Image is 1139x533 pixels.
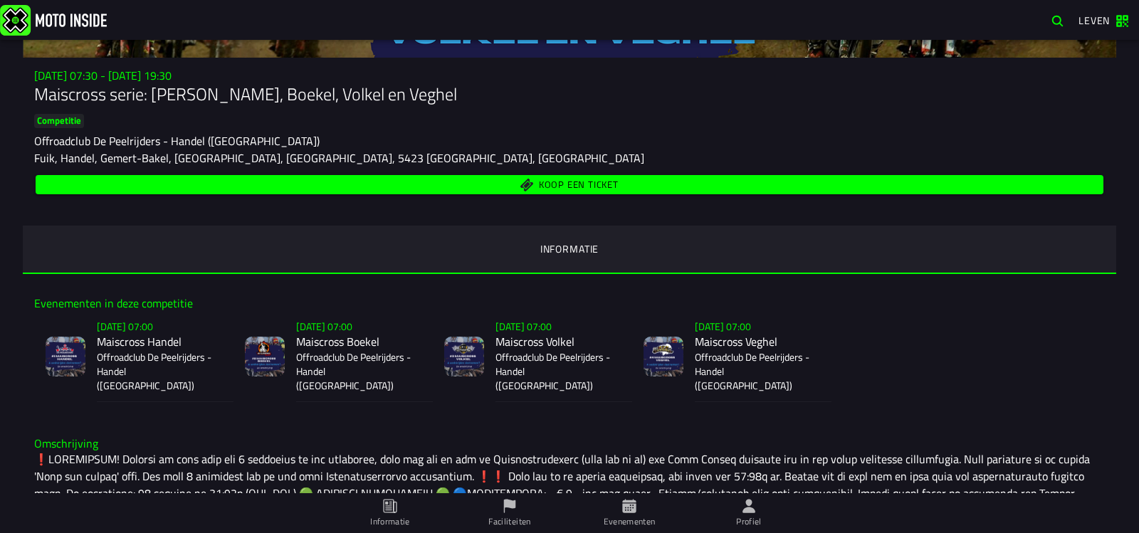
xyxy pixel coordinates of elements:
[34,81,457,107] font: Maiscross serie: [PERSON_NAME], Boekel, Volkel en Veghel
[46,337,85,376] img: gebeurtenis-afbeelding
[695,350,809,394] font: Offroadclub De Peelrijders - Handel ([GEOGRAPHIC_DATA])
[695,333,777,350] font: Maiscross Veghel
[37,113,81,127] font: Competitie
[34,67,172,84] font: [DATE] 07:30 - [DATE] 19:30
[495,319,552,334] font: [DATE] 07:00
[34,132,320,149] font: Offroadclub De Peelrijders - Handel ([GEOGRAPHIC_DATA])
[97,333,182,350] font: Maiscross Handel
[736,514,762,528] font: Profiel
[296,333,379,350] font: Maiscross Boekel
[488,514,530,528] font: Faciliteiten
[296,319,352,334] font: [DATE] 07:00
[644,337,683,376] img: gebeurtenis-afbeelding
[296,350,411,394] font: Offroadclub De Peelrijders - Handel ([GEOGRAPHIC_DATA])
[1078,13,1110,28] font: Leven
[695,319,751,334] font: [DATE] 07:00
[97,350,211,394] font: Offroadclub De Peelrijders - Handel ([GEOGRAPHIC_DATA])
[604,514,656,528] font: Evenementen
[34,435,98,452] font: Omschrijving
[1071,8,1136,32] a: Leven
[495,350,610,394] font: Offroadclub De Peelrijders - Handel ([GEOGRAPHIC_DATA])
[34,149,644,167] font: Fuik, Handel, Gemert-Bakel, [GEOGRAPHIC_DATA], [GEOGRAPHIC_DATA], 5423 [GEOGRAPHIC_DATA], [GEOGRA...
[245,337,285,376] img: gebeurtenis-afbeelding
[370,514,410,528] font: Informatie
[97,319,153,334] font: [DATE] 07:00
[495,333,574,350] font: Maiscross Volkel
[444,337,484,376] img: gebeurtenis-afbeelding
[539,177,619,191] font: Koop een ticket
[34,295,193,312] font: Evenementen in deze competitie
